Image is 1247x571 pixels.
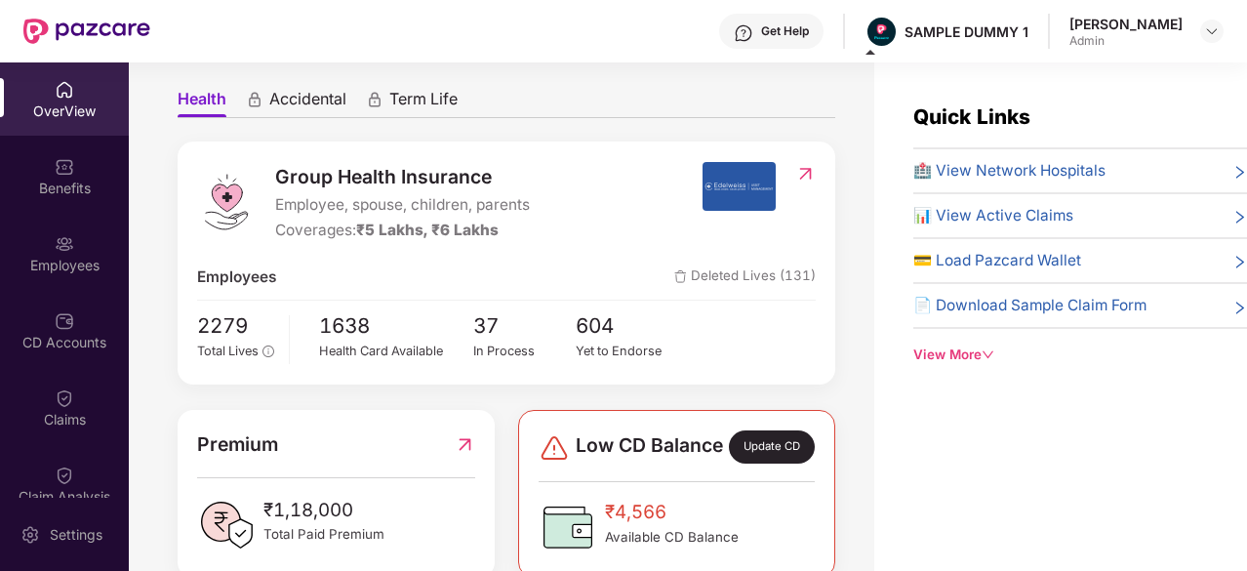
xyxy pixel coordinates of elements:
img: svg+xml;base64,PHN2ZyBpZD0iRGFuZ2VyLTMyeDMyIiB4bWxucz0iaHR0cDovL3d3dy53My5vcmcvMjAwMC9zdmciIHdpZH... [539,432,570,464]
span: info-circle [262,346,273,356]
img: svg+xml;base64,PHN2ZyBpZD0iQ2xhaW0iIHhtbG5zPSJodHRwOi8vd3d3LnczLm9yZy8yMDAwL3N2ZyIgd2lkdGg9IjIwIi... [55,388,74,408]
span: ₹1,18,000 [263,496,384,525]
span: 📄 Download Sample Claim Form [913,294,1146,317]
div: Coverages: [275,219,530,242]
div: animation [246,91,263,108]
img: New Pazcare Logo [23,19,150,44]
div: Update CD [729,430,815,464]
span: right [1232,253,1247,272]
img: CDBalanceIcon [539,498,597,556]
span: Total Lives [197,344,259,358]
img: svg+xml;base64,PHN2ZyBpZD0iQmVuZWZpdHMiIHhtbG5zPSJodHRwOi8vd3d3LnczLm9yZy8yMDAwL3N2ZyIgd2lkdGg9Ij... [55,157,74,177]
div: Get Help [761,23,809,39]
span: Available CD Balance [605,527,739,548]
span: 604 [576,310,679,343]
img: logo [197,173,256,231]
span: 37 [473,310,577,343]
span: ₹4,566 [605,498,739,527]
div: Settings [44,525,108,545]
img: svg+xml;base64,PHN2ZyBpZD0iQ2xhaW0iIHhtbG5zPSJodHRwOi8vd3d3LnczLm9yZy8yMDAwL3N2ZyIgd2lkdGg9IjIwIi... [55,466,74,485]
span: Deleted Lives (131) [674,265,816,289]
span: right [1232,163,1247,183]
span: Group Health Insurance [275,162,530,191]
span: 💳 Load Pazcard Wallet [913,249,1081,272]
div: Admin [1069,33,1183,49]
span: 🏥 View Network Hospitals [913,159,1106,183]
span: ₹5 Lakhs, ₹6 Lakhs [356,221,499,239]
span: Employee, spouse, children, parents [275,193,530,217]
span: Health [178,89,226,117]
div: animation [366,91,383,108]
img: svg+xml;base64,PHN2ZyBpZD0iSG9tZSIgeG1sbnM9Imh0dHA6Ly93d3cudzMub3JnLzIwMDAvc3ZnIiB3aWR0aD0iMjAiIG... [55,80,74,100]
span: 2279 [197,310,274,343]
div: In Process [473,342,577,361]
img: svg+xml;base64,PHN2ZyBpZD0iU2V0dGluZy0yMHgyMCIgeG1sbnM9Imh0dHA6Ly93d3cudzMub3JnLzIwMDAvc3ZnIiB3aW... [20,525,40,545]
span: Total Paid Premium [263,524,384,545]
img: deleteIcon [674,270,687,283]
span: Accidental [269,89,346,117]
img: RedirectIcon [795,164,816,184]
img: svg+xml;base64,PHN2ZyBpZD0iQ0RfQWNjb3VudHMiIGRhdGEtbmFtZT0iQ0QgQWNjb3VudHMiIHhtbG5zPSJodHRwOi8vd3... [55,311,74,331]
img: Pazcare_Alternative_logo-01-01.png [867,18,896,46]
span: Premium [197,429,278,459]
img: insurerIcon [703,162,776,211]
span: right [1232,208,1247,227]
span: Quick Links [913,104,1030,129]
img: svg+xml;base64,PHN2ZyBpZD0iSGVscC0zMngzMiIgeG1sbnM9Imh0dHA6Ly93d3cudzMub3JnLzIwMDAvc3ZnIiB3aWR0aD... [734,23,753,43]
div: Health Card Available [319,342,473,361]
div: View More [913,345,1247,365]
img: svg+xml;base64,PHN2ZyBpZD0iRHJvcGRvd24tMzJ4MzIiIHhtbG5zPSJodHRwOi8vd3d3LnczLm9yZy8yMDAwL3N2ZyIgd2... [1204,23,1220,39]
img: RedirectIcon [455,429,475,459]
span: 1638 [319,310,473,343]
span: 📊 View Active Claims [913,204,1073,227]
img: svg+xml;base64,PHN2ZyBpZD0iRW1wbG95ZWVzIiB4bWxucz0iaHR0cDovL3d3dy53My5vcmcvMjAwMC9zdmciIHdpZHRoPS... [55,234,74,254]
div: SAMPLE DUMMY 1 [905,22,1028,41]
span: Low CD Balance [576,430,723,464]
span: right [1232,298,1247,317]
span: Term Life [389,89,458,117]
span: down [982,348,994,361]
span: Employees [197,265,276,289]
img: PaidPremiumIcon [197,496,256,554]
div: Yet to Endorse [576,342,679,361]
div: [PERSON_NAME] [1069,15,1183,33]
